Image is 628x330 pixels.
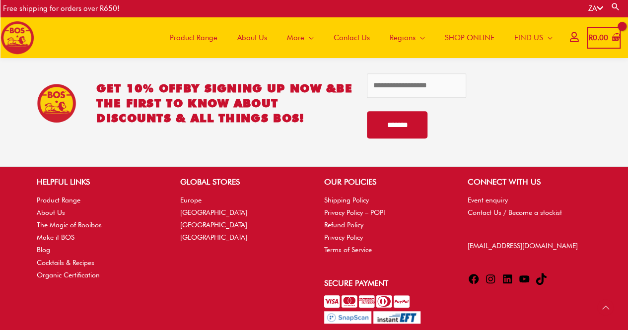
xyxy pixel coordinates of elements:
[390,23,416,53] span: Regions
[180,176,304,188] h2: GLOBAL STORES
[468,242,578,250] a: [EMAIL_ADDRESS][DOMAIN_NAME]
[589,33,608,42] bdi: 0.00
[324,17,380,58] a: Contact Us
[324,277,448,289] h2: Secure Payment
[152,17,562,58] nav: Site Navigation
[373,311,420,324] img: Pay with InstantEFT
[324,176,448,188] h2: OUR POLICIES
[0,21,34,55] img: BOS logo finals-200px
[324,246,372,254] a: Terms of Service
[37,233,74,241] a: Make it BOS
[468,176,591,188] h2: CONNECT WITH US
[514,23,543,53] span: FIND US
[180,194,304,244] nav: GLOBAL STORES
[37,194,160,281] nav: HELPFUL LINKS
[37,221,102,229] a: The Magic of Rooibos
[380,17,435,58] a: Regions
[324,311,371,324] img: Pay with SnapScan
[611,2,621,11] a: Search button
[588,4,603,13] a: ZA
[435,17,504,58] a: SHOP ONLINE
[37,246,50,254] a: Blog
[334,23,370,53] span: Contact Us
[180,233,247,241] a: [GEOGRAPHIC_DATA]
[37,196,80,204] a: Product Range
[445,23,494,53] span: SHOP ONLINE
[237,23,267,53] span: About Us
[37,83,76,123] img: BOS Ice Tea
[589,33,593,42] span: R
[324,196,369,204] a: Shipping Policy
[324,221,363,229] a: Refund Policy
[587,27,621,49] a: View Shopping Cart, empty
[37,259,94,266] a: Cocktails & Recipes
[277,17,324,58] a: More
[37,176,160,188] h2: HELPFUL LINKS
[160,17,227,58] a: Product Range
[183,81,337,95] span: BY SIGNING UP NOW &
[324,194,448,257] nav: OUR POLICIES
[227,17,277,58] a: About Us
[287,23,304,53] span: More
[180,196,202,204] a: Europe
[324,233,363,241] a: Privacy Policy
[170,23,217,53] span: Product Range
[37,208,65,216] a: About Us
[468,194,591,219] nav: CONNECT WITH US
[468,208,562,216] a: Contact Us / Become a stockist
[180,208,247,216] a: [GEOGRAPHIC_DATA]
[37,271,100,279] a: Organic Certification
[180,221,247,229] a: [GEOGRAPHIC_DATA]
[468,196,508,204] a: Event enquiry
[96,81,352,126] h2: GET 10% OFF be the first to know about discounts & all things BOS!
[324,208,385,216] a: Privacy Policy – POPI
